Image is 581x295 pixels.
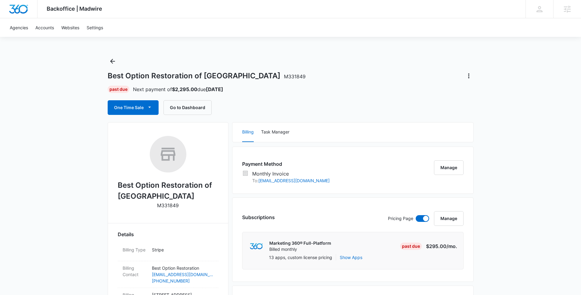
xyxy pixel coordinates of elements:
p: Stripe [152,247,213,253]
a: [PHONE_NUMBER] [152,278,213,284]
a: Agencies [6,18,32,37]
div: Past Due [400,243,422,250]
a: [EMAIL_ADDRESS][DOMAIN_NAME] [152,271,213,278]
p: Billed monthly [269,246,331,252]
p: $295.00 [426,243,457,250]
div: Billing ContactBest Option Restoration[EMAIL_ADDRESS][DOMAIN_NAME][PHONE_NUMBER] [118,261,218,288]
span: Details [118,231,134,238]
button: Go to Dashboard [163,100,212,115]
p: Next payment of due [133,86,223,93]
h1: Best Option Restoration of [GEOGRAPHIC_DATA] [108,71,306,80]
span: /mo. [447,243,457,249]
button: Manage [434,211,464,226]
button: Billing [242,123,254,142]
dt: Billing Contact [123,265,147,278]
p: To: [252,177,330,184]
a: Accounts [32,18,58,37]
p: Monthly Invoice [252,170,330,177]
p: Pricing Page [388,215,413,222]
p: Best Option Restoration [152,265,213,271]
strong: [DATE] [206,86,223,92]
p: M331849 [157,202,179,209]
span: M331849 [284,73,306,80]
p: Marketing 360® Full-Platform [269,240,331,246]
button: One Time Sale [108,100,159,115]
button: Show Apps [340,254,362,261]
a: [EMAIL_ADDRESS][DOMAIN_NAME] [258,178,330,183]
button: Task Manager [261,123,289,142]
strong: $2,295.00 [172,86,197,92]
dt: Billing Type [123,247,147,253]
p: 13 apps, custom license pricing [269,254,332,261]
a: Websites [58,18,83,37]
img: marketing360Logo [250,243,263,250]
h2: Best Option Restoration of [GEOGRAPHIC_DATA] [118,180,218,202]
div: Billing TypeStripe [118,243,218,261]
a: Settings [83,18,107,37]
button: Manage [434,160,464,175]
button: Actions [464,71,474,81]
span: Backoffice | Madwire [47,5,102,12]
h3: Subscriptions [242,214,275,221]
h3: Payment Method [242,160,330,168]
button: Back [108,56,117,66]
div: Past Due [108,86,129,93]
